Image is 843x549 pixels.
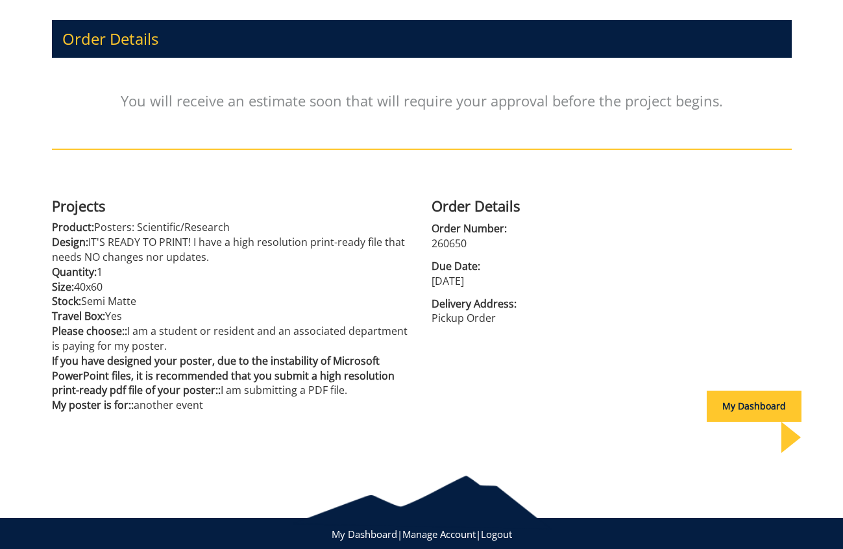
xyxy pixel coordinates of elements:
p: Posters: Scientific/Research [52,220,412,235]
p: [DATE] [432,274,792,289]
p: 1 [52,265,412,280]
h4: Order Details [432,198,792,213]
a: Logout [481,528,512,541]
span: My poster is for:: [52,398,134,412]
h3: Order Details [52,20,792,58]
span: Travel Box: [52,309,105,323]
p: 260650 [432,236,792,251]
p: another event [52,398,412,413]
h4: Projects [52,198,412,213]
div: My Dashboard [707,391,801,422]
span: Product: [52,220,94,234]
span: Please choose:: [52,324,127,338]
span: Delivery Address: [432,297,792,311]
p: I am a student or resident and an associated department is paying for my poster. [52,324,412,354]
span: Order Number: [432,221,792,236]
p: You will receive an estimate soon that will require your approval before the project begins. [52,64,792,137]
p: 40x60 [52,280,412,295]
a: My Dashboard [332,528,397,541]
p: I am submitting a PDF file. [52,354,412,398]
span: Quantity: [52,265,97,279]
span: Stock: [52,294,81,308]
span: Due Date: [432,259,792,274]
p: Pickup Order [432,311,792,326]
span: Size: [52,280,74,294]
span: If you have designed your poster, due to the instability of Microsoft PowerPoint files, it is rec... [52,354,395,398]
a: My Dashboard [707,400,801,412]
a: Manage Account [402,528,476,541]
span: Design: [52,235,88,249]
p: Semi Matte [52,294,412,309]
p: IT'S READY TO PRINT! I have a high resolution print-ready file that needs NO changes nor updates. [52,235,412,265]
p: Yes [52,309,412,324]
